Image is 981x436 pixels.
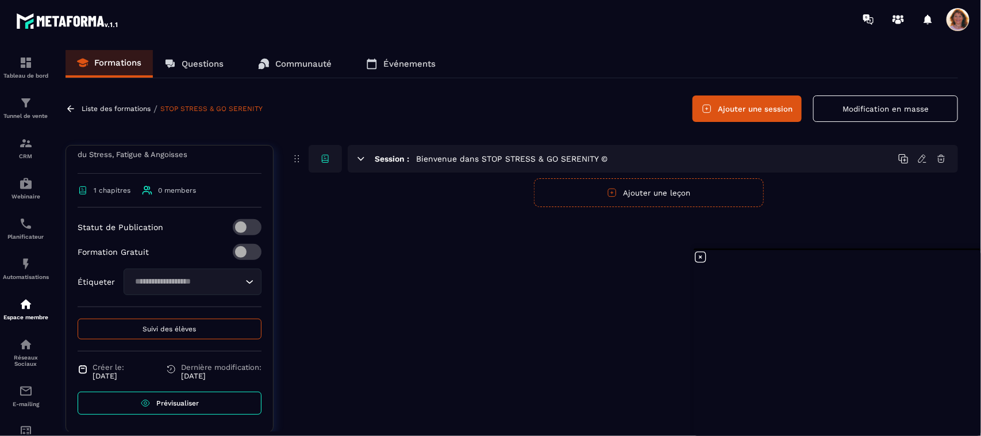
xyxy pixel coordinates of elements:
[3,401,49,407] p: E-mailing
[19,136,33,150] img: formation
[693,95,802,122] button: Ajouter une session
[78,134,261,174] p: Comment reprogrammer ton corps pour te libérer du Stress, Fatigue & Angoisses
[3,376,49,416] a: emailemailE-mailing
[3,113,49,119] p: Tunnel de vente
[3,87,49,128] a: formationformationTunnel de vente
[93,363,124,372] span: Créer le:
[375,154,409,163] h6: Session :
[156,399,199,407] span: Prévisualiser
[3,47,49,87] a: formationformationTableau de bord
[3,72,49,79] p: Tableau de bord
[355,50,447,78] a: Événements
[3,234,49,240] p: Planificateur
[3,314,49,320] p: Espace membre
[19,56,33,70] img: formation
[247,50,343,78] a: Communauté
[19,384,33,398] img: email
[93,372,124,380] p: [DATE]
[78,247,149,257] p: Formation Gratuit
[182,59,224,69] p: Questions
[3,329,49,376] a: social-networksocial-networkRéseaux Sociaux
[19,257,33,271] img: automations
[3,168,49,208] a: automationsautomationsWebinaire
[19,177,33,190] img: automations
[94,186,130,194] span: 1 chapitres
[78,223,163,232] p: Statut de Publication
[131,276,243,288] input: Search for option
[3,208,49,248] a: schedulerschedulerPlanificateur
[153,50,235,78] a: Questions
[19,217,33,231] img: scheduler
[94,58,141,68] p: Formations
[19,338,33,351] img: social-network
[78,319,261,339] button: Suivi des élèves
[416,153,607,165] h5: Bienvenue dans STOP STRESS & GO SERENITY ©
[181,372,261,380] p: [DATE]
[3,128,49,168] a: formationformationCRM
[78,277,115,286] p: Étiqueter
[19,297,33,311] img: automations
[78,392,261,415] a: Prévisualiser
[3,289,49,329] a: automationsautomationsEspace membre
[158,186,196,194] span: 0 members
[82,105,151,113] a: Liste des formations
[143,325,197,333] span: Suivi des élèves
[3,248,49,289] a: automationsautomationsAutomatisations
[124,269,261,295] div: Search for option
[3,274,49,280] p: Automatisations
[3,153,49,159] p: CRM
[181,363,261,372] span: Dernière modification:
[19,96,33,110] img: formation
[160,105,263,113] a: STOP STRESS & GO SERENITY
[16,10,120,31] img: logo
[3,354,49,367] p: Réseaux Sociaux
[153,104,157,114] span: /
[66,50,153,78] a: Formations
[275,59,332,69] p: Communauté
[383,59,436,69] p: Événements
[534,178,764,207] button: Ajouter une leçon
[813,95,958,122] button: Modification en masse
[3,193,49,200] p: Webinaire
